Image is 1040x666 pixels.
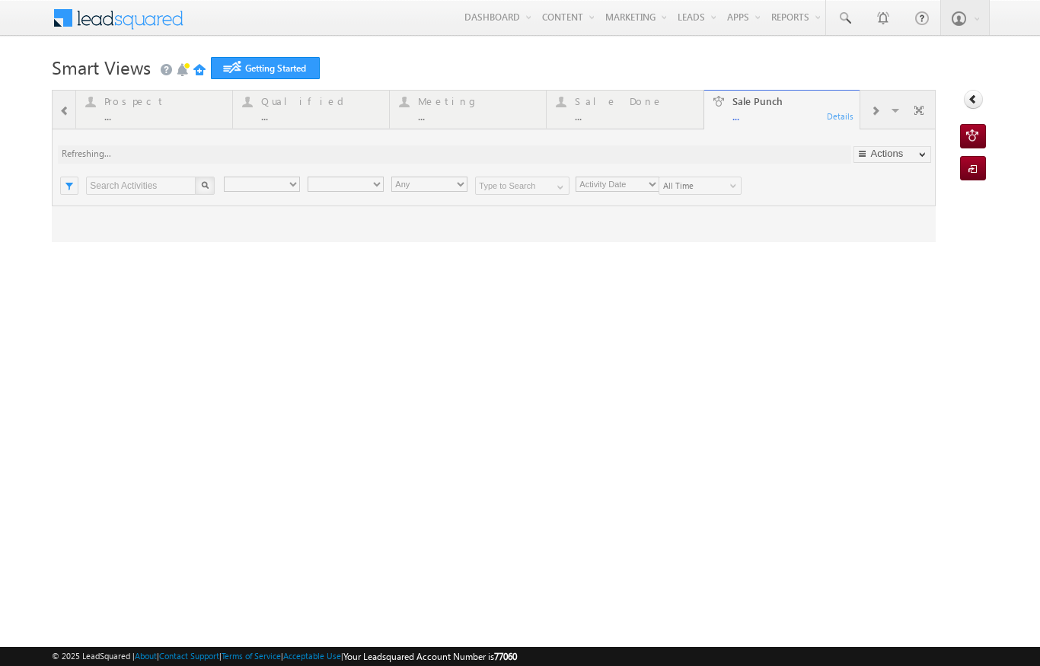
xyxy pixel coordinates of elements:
span: © 2025 LeadSquared | | | | | [52,649,517,664]
span: Smart Views [52,55,151,79]
a: Acceptable Use [283,651,341,661]
a: About [135,651,157,661]
a: Terms of Service [222,651,281,661]
a: Contact Support [159,651,219,661]
span: 77060 [494,651,517,662]
span: Your Leadsquared Account Number is [343,651,517,662]
a: Getting Started [211,57,320,79]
